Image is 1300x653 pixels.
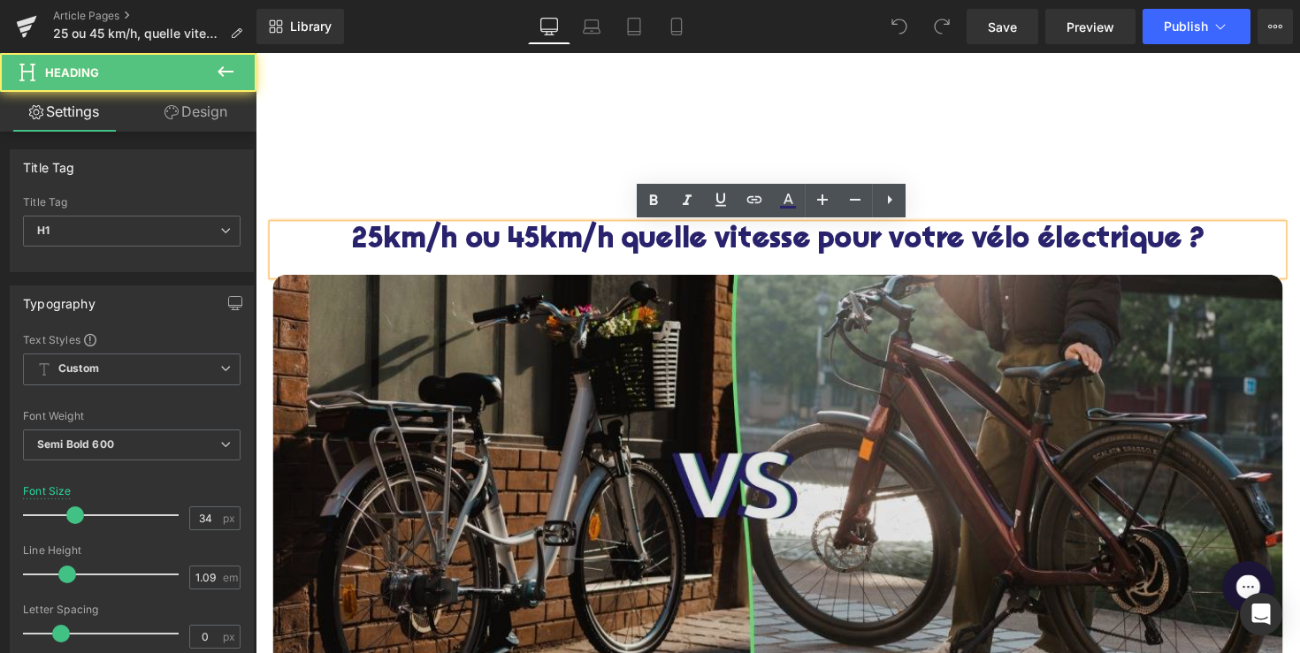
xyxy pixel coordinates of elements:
a: New Library [256,9,344,44]
div: Font Weight [23,410,241,422]
a: Tablet [613,9,655,44]
b: H1 [37,224,50,237]
button: Undo [882,9,917,44]
b: Custom [58,361,99,376]
a: Design [132,92,260,132]
div: Title Tag [23,150,75,175]
a: Laptop [570,9,613,44]
b: Semi Bold 600 [37,437,114,451]
span: px [223,513,238,524]
span: Heading [45,65,99,80]
span: Library [290,19,332,34]
div: Font Size [23,485,72,497]
span: em [223,572,238,583]
span: Preview [1067,18,1114,36]
div: Line Height [23,544,241,557]
a: Mobile [655,9,698,44]
button: Publish [1143,9,1250,44]
span: Publish [1164,19,1208,34]
button: More [1258,9,1293,44]
div: Open Intercom Messenger [1240,593,1282,635]
a: Article Pages [53,9,256,23]
span: 25 ou 45 km/h, quelle vitesse pour votre vélo électrique ? [53,27,223,41]
a: Preview [1045,9,1136,44]
span: Save [988,18,1017,36]
div: Title Tag [23,196,241,209]
a: Desktop [528,9,570,44]
div: Letter Spacing [23,604,241,616]
div: Text Styles [23,332,241,346]
h1: 25km/h ou 45km/h quelle vitesse pour votre vélo électrique ? [18,176,1052,209]
iframe: Gorgias live chat messenger [982,514,1052,580]
span: px [223,631,238,642]
button: Redo [924,9,960,44]
div: Typography [23,286,96,311]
